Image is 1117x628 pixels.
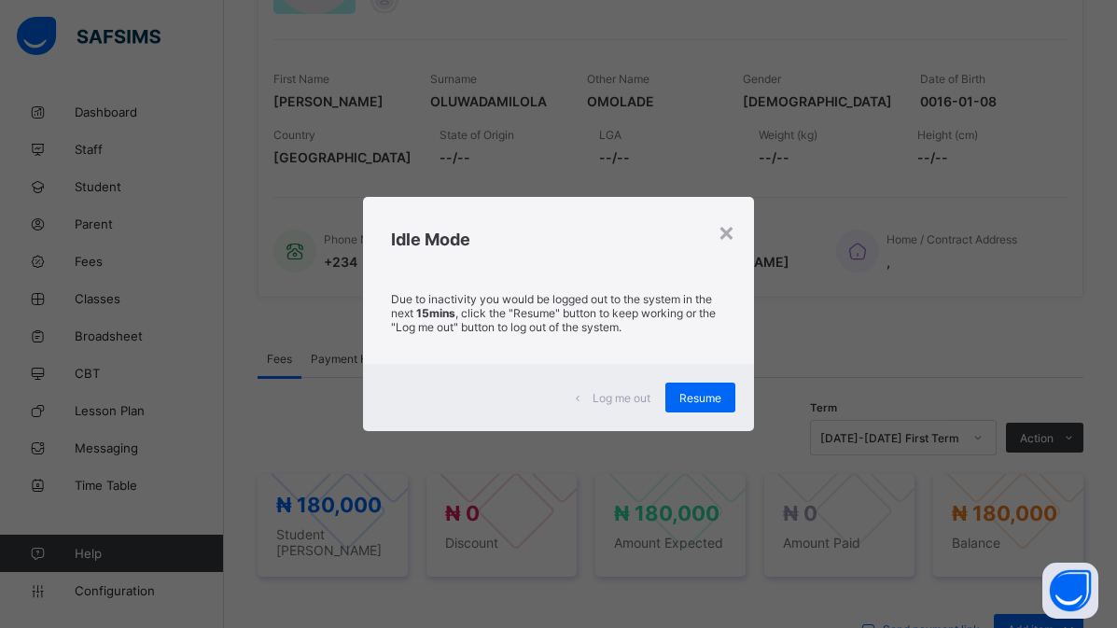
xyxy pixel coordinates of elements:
strong: 15mins [416,306,455,320]
span: Log me out [593,391,650,405]
div: × [718,216,735,247]
h2: Idle Mode [391,230,726,249]
button: Open asap [1042,563,1098,619]
span: Resume [679,391,721,405]
p: Due to inactivity you would be logged out to the system in the next , click the "Resume" button t... [391,292,726,334]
